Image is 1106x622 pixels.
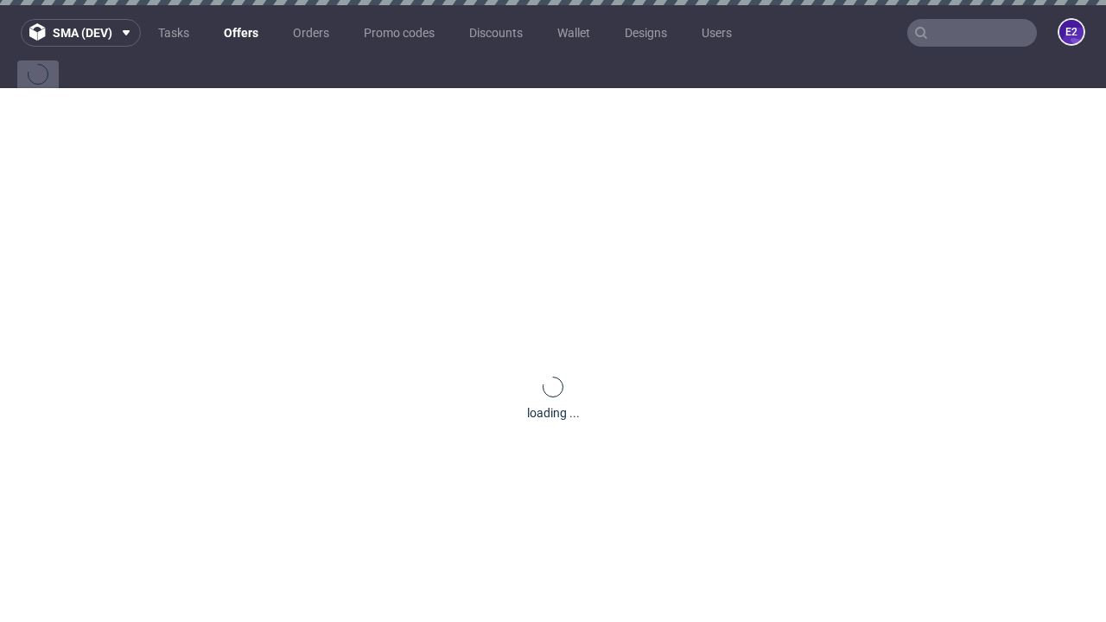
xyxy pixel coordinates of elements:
[614,19,677,47] a: Designs
[213,19,269,47] a: Offers
[547,19,601,47] a: Wallet
[53,27,112,39] span: sma (dev)
[527,404,580,422] div: loading ...
[148,19,200,47] a: Tasks
[1059,20,1084,44] figcaption: e2
[283,19,340,47] a: Orders
[459,19,533,47] a: Discounts
[21,19,141,47] button: sma (dev)
[353,19,445,47] a: Promo codes
[691,19,742,47] a: Users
